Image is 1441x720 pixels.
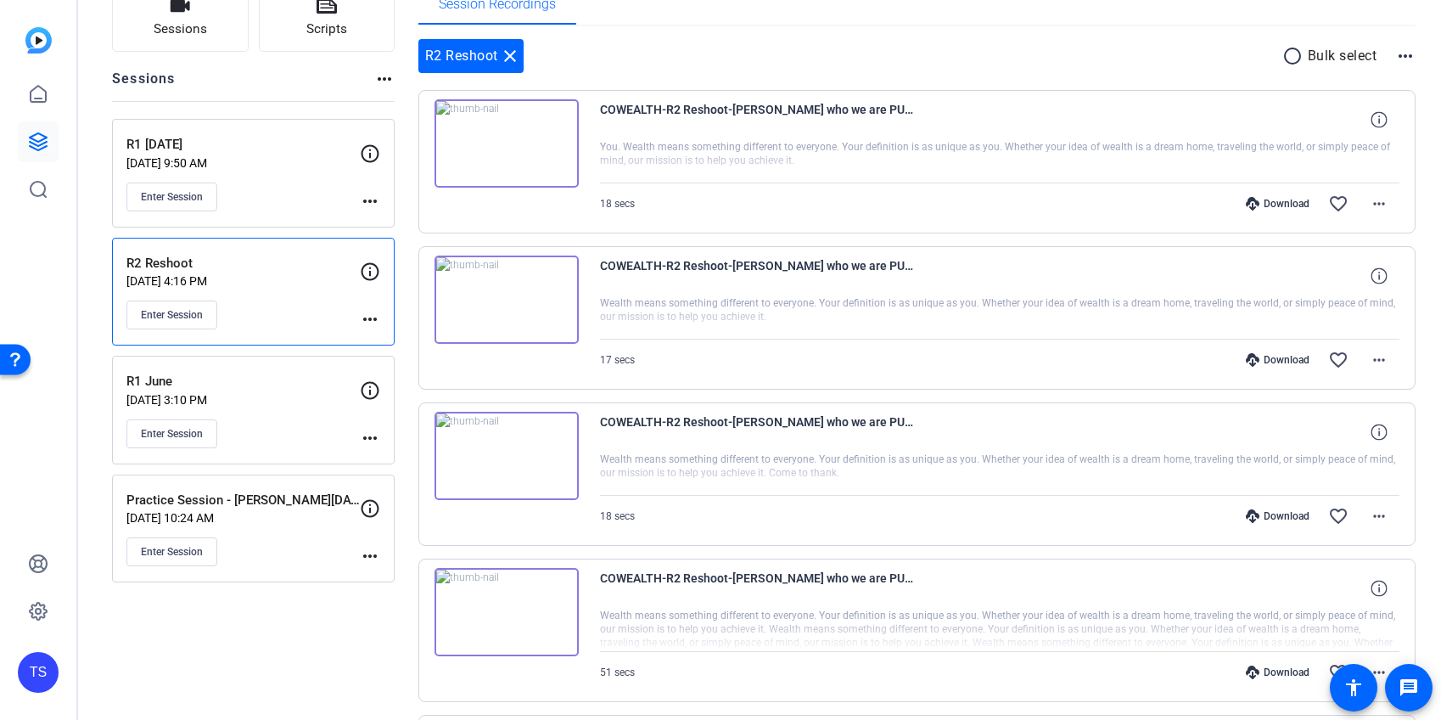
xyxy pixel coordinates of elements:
mat-icon: more_horiz [360,191,380,211]
p: [DATE] 3:10 PM [126,393,360,407]
mat-icon: favorite_border [1328,350,1348,370]
div: Download [1237,666,1318,679]
button: Enter Session [126,301,217,329]
button: Enter Session [126,537,217,566]
span: COWEALTH-R2 Reshoot-[PERSON_NAME] who we are PU 5-2024-06-25-14-13-44-668-0 [600,256,914,296]
p: Practice Session - [PERSON_NAME][DATE] [126,491,360,510]
img: thumb-nail [435,256,579,344]
span: Sessions [154,20,207,39]
img: thumb-nail [435,568,579,656]
div: R2 Reshoot [418,39,524,73]
span: Enter Session [141,427,203,441]
span: Enter Session [141,545,203,559]
mat-icon: more_horiz [1369,350,1389,370]
span: 18 secs [600,510,635,522]
mat-icon: more_horiz [1369,194,1389,214]
span: Scripts [306,20,347,39]
mat-icon: radio_button_unchecked [1282,46,1308,66]
button: Enter Session [126,419,217,448]
img: blue-gradient.svg [25,27,52,53]
span: 18 secs [600,198,635,210]
mat-icon: more_horiz [360,428,380,448]
mat-icon: message [1399,678,1419,698]
p: Bulk select [1308,46,1377,66]
mat-icon: more_horiz [1369,506,1389,526]
div: Download [1237,509,1318,523]
mat-icon: more_horiz [1395,46,1416,66]
img: thumb-nail [435,99,579,188]
span: COWEALTH-R2 Reshoot-[PERSON_NAME] who we are PU 6-2024-06-25-14-14-37-426-0 [600,99,914,140]
p: R1 [DATE] [126,135,360,155]
mat-icon: more_horiz [374,69,395,89]
mat-icon: favorite_border [1328,194,1348,214]
div: Download [1237,353,1318,367]
p: [DATE] 4:16 PM [126,274,360,288]
p: R1 June [126,372,360,391]
button: Enter Session [126,183,217,211]
span: Enter Session [141,308,203,322]
span: 51 secs [600,667,635,678]
h2: Sessions [112,69,176,101]
mat-icon: more_horiz [360,546,380,566]
mat-icon: more_horiz [1369,662,1389,683]
img: thumb-nail [435,412,579,500]
span: 17 secs [600,354,635,366]
mat-icon: close [500,46,520,66]
mat-icon: favorite_border [1328,662,1348,683]
span: COWEALTH-R2 Reshoot-[PERSON_NAME] who we are PU 2-2024-06-25-14-10-20-717-0 [600,568,914,609]
p: R2 Reshoot [126,254,360,273]
span: Enter Session [141,190,203,204]
span: COWEALTH-R2 Reshoot-[PERSON_NAME] who we are PU 4-2024-06-25-14-12-00-533-0 [600,412,914,453]
mat-icon: more_horiz [360,309,380,329]
div: TS [18,652,59,693]
p: [DATE] 9:50 AM [126,156,360,170]
p: [DATE] 10:24 AM [126,511,360,525]
mat-icon: accessibility [1343,678,1364,698]
div: Download [1237,197,1318,211]
mat-icon: favorite_border [1328,506,1348,526]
